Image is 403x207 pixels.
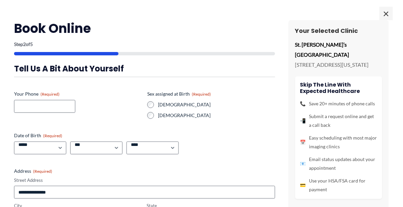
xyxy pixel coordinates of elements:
h4: Skip the line with Expected Healthcare [300,82,377,94]
span: 2 [23,41,26,47]
label: Street Address [14,177,275,184]
li: Save 20+ minutes of phone calls [300,99,377,108]
legend: Sex assigned at Birth [147,91,211,97]
p: Step of [14,42,275,47]
span: 5 [30,41,33,47]
span: 📞 [300,99,306,108]
label: [DEMOGRAPHIC_DATA] [158,112,275,119]
legend: Address [14,168,52,174]
li: Submit a request online and get a call back [300,112,377,130]
span: 📲 [300,116,306,125]
h2: Book Online [14,20,275,37]
span: (Required) [41,92,60,97]
span: (Required) [192,92,211,97]
span: 💳 [300,181,306,190]
span: (Required) [33,169,52,174]
span: 📧 [300,159,306,168]
li: Use your HSA/FSA card for payment [300,176,377,194]
label: Your Phone [14,91,142,97]
span: (Required) [43,133,62,138]
label: [DEMOGRAPHIC_DATA] [158,101,275,108]
h3: Tell us a bit about yourself [14,63,275,74]
legend: Date of Birth [14,132,62,139]
span: × [380,7,393,20]
li: Easy scheduling with most major imaging clinics [300,134,377,151]
span: 📅 [300,138,306,147]
p: [STREET_ADDRESS][US_STATE] [295,60,382,70]
p: St. [PERSON_NAME]’s [GEOGRAPHIC_DATA] [295,40,382,59]
li: Email status updates about your appointment [300,155,377,172]
h3: Your Selected Clinic [295,27,382,35]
